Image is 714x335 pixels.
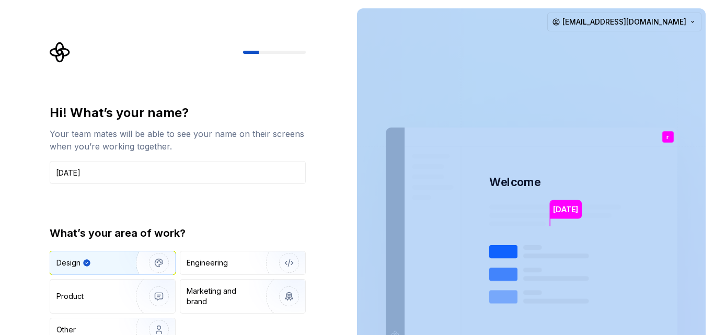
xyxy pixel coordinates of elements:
div: Marketing and brand [187,286,257,307]
p: Welcome [489,175,540,190]
div: Design [56,258,80,268]
span: [EMAIL_ADDRESS][DOMAIN_NAME] [562,17,686,27]
p: [DATE] [553,204,578,215]
div: Hi! What’s your name? [50,105,306,121]
div: Product [56,291,84,302]
p: r [666,134,669,140]
div: What’s your area of work? [50,226,306,240]
div: Engineering [187,258,228,268]
input: Han Solo [50,161,306,184]
button: [EMAIL_ADDRESS][DOMAIN_NAME] [547,13,701,31]
svg: Supernova Logo [50,42,71,63]
div: Other [56,325,76,335]
div: Your team mates will be able to see your name on their screens when you’re working together. [50,128,306,153]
